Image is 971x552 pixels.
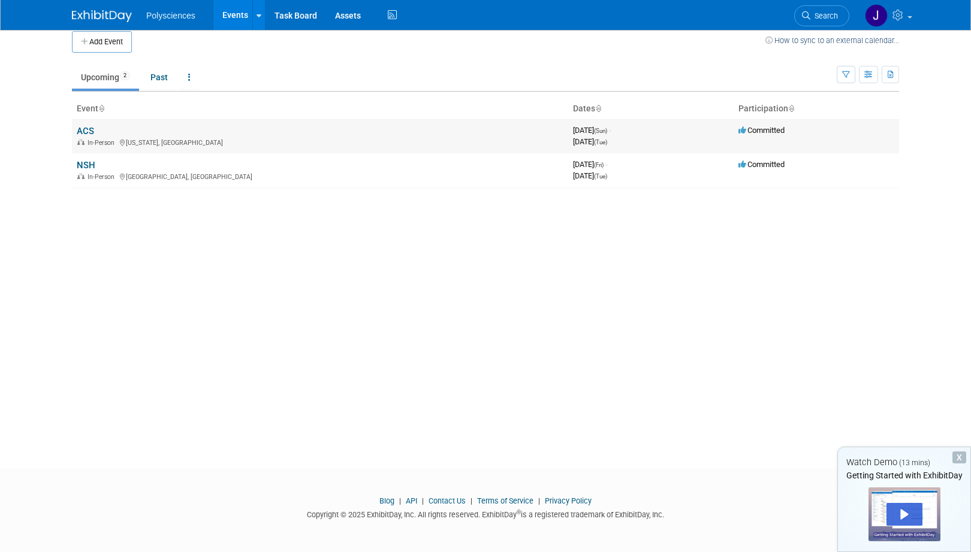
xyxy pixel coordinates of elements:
a: Sort by Participation Type [788,104,794,113]
span: Committed [738,160,785,169]
span: (Sun) [594,128,607,134]
span: [DATE] [573,137,607,146]
a: NSH [77,160,95,171]
span: | [396,496,404,505]
a: Terms of Service [477,496,533,505]
span: (13 mins) [899,459,930,467]
a: Search [794,5,849,26]
div: Getting Started with ExhibitDay [838,469,970,481]
span: Search [810,11,838,20]
a: ACS [77,126,94,137]
span: - [605,160,607,169]
div: [US_STATE], [GEOGRAPHIC_DATA] [77,137,563,147]
span: - [609,126,611,135]
a: Sort by Start Date [595,104,601,113]
span: [DATE] [573,160,607,169]
span: (Tue) [594,173,607,180]
a: Contact Us [429,496,466,505]
a: Sort by Event Name [98,104,104,113]
div: Watch Demo [838,456,970,469]
span: 2 [120,71,130,80]
button: Add Event [72,31,132,53]
div: Dismiss [952,451,966,463]
span: | [535,496,543,505]
a: API [406,496,417,505]
img: ExhibitDay [72,10,132,22]
span: [DATE] [573,126,611,135]
a: Past [141,66,177,89]
span: Committed [738,126,785,135]
th: Participation [734,99,899,119]
div: [GEOGRAPHIC_DATA], [GEOGRAPHIC_DATA] [77,171,563,181]
span: (Tue) [594,139,607,145]
a: How to sync to an external calendar... [765,36,899,45]
img: In-Person Event [77,139,85,145]
div: Play [886,503,922,526]
sup: ® [517,509,521,515]
span: (Fri) [594,162,604,168]
th: Event [72,99,568,119]
span: Polysciences [146,11,195,20]
th: Dates [568,99,734,119]
a: Blog [379,496,394,505]
span: [DATE] [573,171,607,180]
span: | [468,496,475,505]
span: In-Person [88,173,118,181]
img: In-Person Event [77,173,85,179]
span: In-Person [88,139,118,147]
img: Julianna Klepacki [865,4,888,27]
a: Privacy Policy [545,496,592,505]
a: Upcoming2 [72,66,139,89]
span: | [419,496,427,505]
